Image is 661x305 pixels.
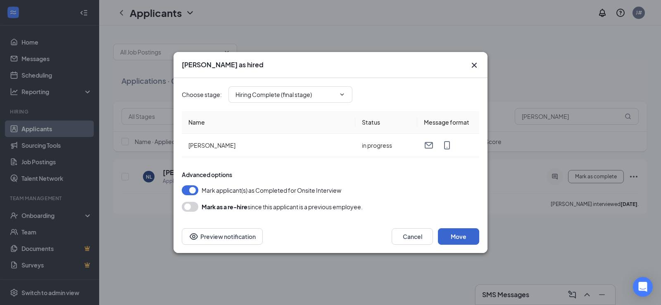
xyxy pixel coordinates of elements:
div: Advanced options [182,170,479,179]
th: Status [355,111,417,134]
svg: Eye [189,232,199,241]
td: in progress [355,134,417,157]
span: [PERSON_NAME] [188,142,235,149]
button: Move [438,228,479,245]
th: Name [182,111,355,134]
span: Choose stage : [182,90,222,99]
svg: Email [424,140,434,150]
button: Preview notificationEye [182,228,263,245]
b: Mark as a re-hire [202,203,247,210]
svg: Cross [469,60,479,70]
div: since this applicant is a previous employee. [202,202,363,212]
button: Cancel [392,228,433,245]
h3: [PERSON_NAME] as hired [182,60,264,69]
svg: ChevronDown [339,91,345,98]
th: Message format [417,111,479,134]
svg: MobileSms [442,140,452,150]
div: Open Intercom Messenger [633,277,653,297]
span: Mark applicant(s) as Completed for Onsite Interview [202,185,341,195]
button: Close [469,60,479,70]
